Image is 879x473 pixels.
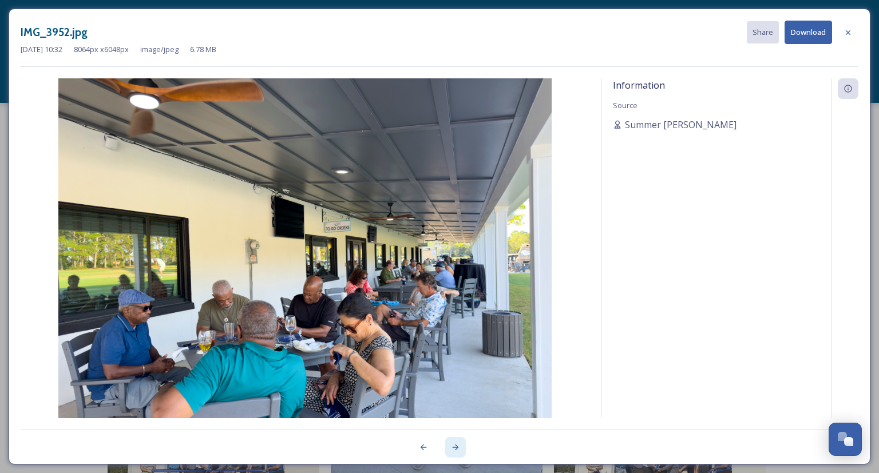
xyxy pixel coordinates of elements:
h3: IMG_3952.jpg [21,24,88,41]
span: image/jpeg [140,44,179,55]
button: Share [747,21,779,43]
span: 6.78 MB [190,44,216,55]
span: Source [613,100,638,110]
button: Open Chat [829,423,862,456]
span: Summer [PERSON_NAME] [625,118,737,132]
button: Download [785,21,832,44]
span: Information [613,79,665,92]
span: 8064 px x 6048 px [74,44,129,55]
span: [DATE] 10:32 [21,44,62,55]
img: IMG_3952.jpg [21,78,589,448]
